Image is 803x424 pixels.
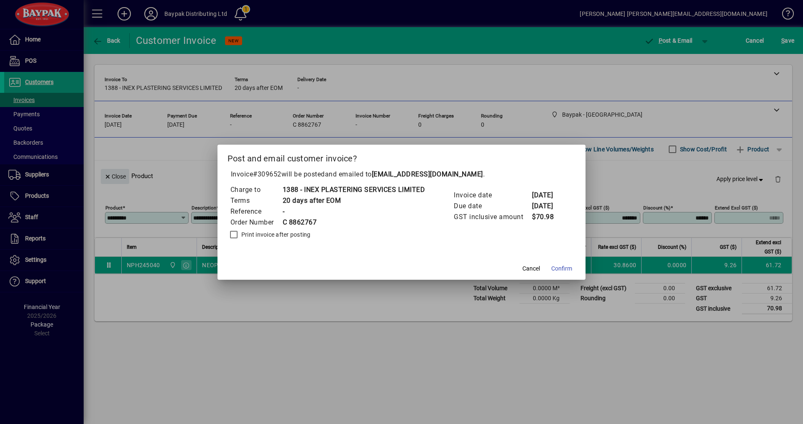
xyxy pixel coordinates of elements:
[282,184,425,195] td: 1388 - INEX PLASTERING SERVICES LIMITED
[253,170,281,178] span: #309652
[548,261,575,276] button: Confirm
[282,195,425,206] td: 20 days after EOM
[518,261,545,276] button: Cancel
[240,230,311,239] label: Print invoice after posting
[453,190,532,201] td: Invoice date
[230,184,282,195] td: Charge to
[453,212,532,222] td: GST inclusive amount
[522,264,540,273] span: Cancel
[230,195,282,206] td: Terms
[532,201,565,212] td: [DATE]
[372,170,483,178] b: [EMAIL_ADDRESS][DOMAIN_NAME]
[551,264,572,273] span: Confirm
[532,190,565,201] td: [DATE]
[230,217,282,228] td: Order Number
[532,212,565,222] td: $70.98
[282,217,425,228] td: C 8862767
[453,201,532,212] td: Due date
[282,206,425,217] td: -
[230,206,282,217] td: Reference
[217,145,586,169] h2: Post and email customer invoice?
[228,169,576,179] p: Invoice will be posted .
[325,170,483,178] span: and emailed to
